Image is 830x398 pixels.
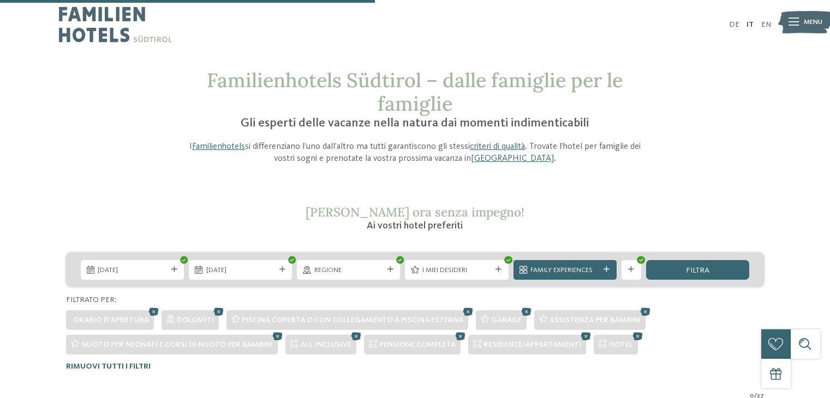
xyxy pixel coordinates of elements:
[98,266,166,275] span: [DATE]
[314,266,383,275] span: Regione
[422,266,491,275] span: I miei desideri
[729,21,739,28] a: DE
[550,316,641,324] span: Assistenza per bambini
[306,204,524,220] span: [PERSON_NAME] ora senza impegno!
[192,142,245,151] a: Familienhotels
[242,316,463,324] span: Piscina coperta o con collegamento a piscina esterna
[367,221,463,231] span: Ai vostri hotel preferiti
[66,363,151,370] span: Rimuovi tutti i filtri
[686,267,709,274] span: filtra
[81,341,273,348] span: Nuoto per neonati e corsi di nuoto per bambini
[206,266,275,275] span: [DATE]
[471,154,554,163] a: [GEOGRAPHIC_DATA]
[804,17,822,27] span: Menu
[609,341,633,348] span: Hotel
[483,341,581,348] span: Residence/Appartamenti
[470,142,525,151] a: criteri di qualità
[761,21,771,28] a: EN
[747,21,754,28] a: IT
[66,296,117,304] span: Filtrato per:
[301,341,351,348] span: All inclusive
[379,341,456,348] span: Pensione completa
[207,68,623,116] span: Familienhotels Südtirol – dalle famiglie per le famiglie
[73,316,149,324] span: Orario d'apertura
[491,316,522,324] span: Garage
[177,316,214,324] span: Dolomiti
[241,117,589,129] span: Gli esperti delle vacanze nella natura dai momenti indimenticabili
[530,266,599,275] span: Family Experiences
[182,141,649,165] p: I si differenziano l’uno dall’altro ma tutti garantiscono gli stessi . Trovate l’hotel per famigl...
